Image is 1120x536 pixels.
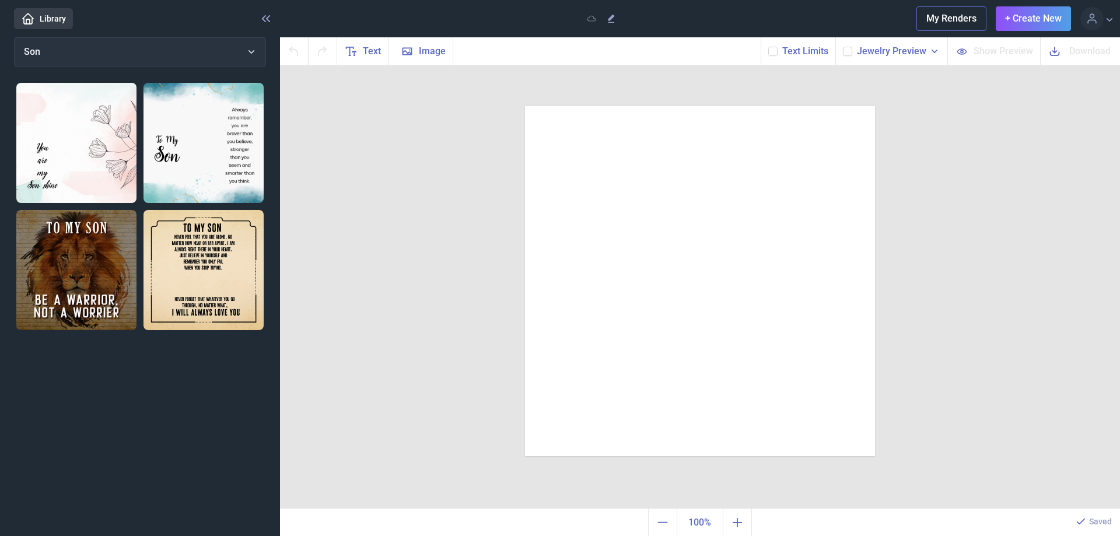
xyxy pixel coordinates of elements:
[857,44,926,58] span: Jewelry Preview
[309,37,337,65] button: Redo
[782,44,828,58] button: Text Limits
[419,44,446,58] span: Image
[648,509,677,536] button: Zoom out
[1089,516,1112,527] p: Saved
[947,37,1040,65] button: Show Preview
[388,37,453,65] button: Image
[1040,37,1120,65] button: Download
[337,37,388,65] button: Text
[363,44,381,58] span: Text
[857,44,940,58] button: Jewelry Preview
[143,210,264,330] img: To my son
[996,6,1071,31] button: + Create New
[680,511,720,534] span: 100%
[24,46,40,57] span: Son
[14,8,73,29] a: Library
[14,37,266,66] button: Son
[723,509,752,536] button: Zoom in
[280,37,309,65] button: Undo
[16,83,136,203] img: You are my Son shine
[974,44,1033,58] span: Show Preview
[677,509,723,536] button: Actual size
[916,6,986,31] button: My Renders
[16,210,136,330] img: To my son
[143,83,264,203] img: To My Son
[1069,44,1111,58] span: Download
